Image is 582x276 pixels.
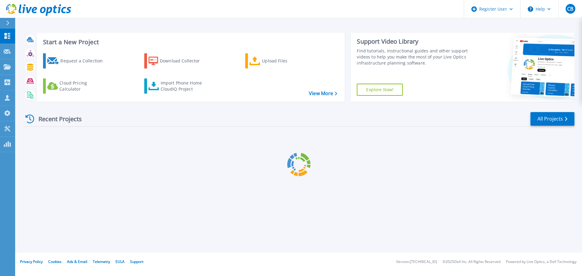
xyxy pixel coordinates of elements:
div: Upload Files [262,55,310,67]
a: Cookies [48,259,62,264]
li: Powered by Live Optics, a Dell Technology [506,260,577,264]
a: Privacy Policy [20,259,43,264]
a: All Projects [530,112,574,126]
div: Recent Projects [23,111,90,126]
div: Support Video Library [357,38,471,45]
li: Version: [TECHNICAL_ID] [396,260,437,264]
a: Request a Collection [43,53,111,68]
div: Request a Collection [60,55,109,67]
div: Download Collector [160,55,208,67]
a: View More [309,91,337,96]
a: Telemetry [93,259,110,264]
a: Cloud Pricing Calculator [43,78,111,94]
div: Cloud Pricing Calculator [59,80,108,92]
li: © 2025 Dell Inc. All Rights Reserved [443,260,500,264]
a: Support [130,259,143,264]
a: Download Collector [144,53,212,68]
a: Upload Files [245,53,313,68]
a: Explore Now! [357,84,403,96]
h3: Start a New Project [43,39,337,45]
div: Import Phone Home CloudIQ Project [161,80,208,92]
span: CB [567,6,573,11]
a: EULA [115,259,125,264]
div: Find tutorials, instructional guides and other support videos to help you make the most of your L... [357,48,471,66]
a: Ads & Email [67,259,87,264]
